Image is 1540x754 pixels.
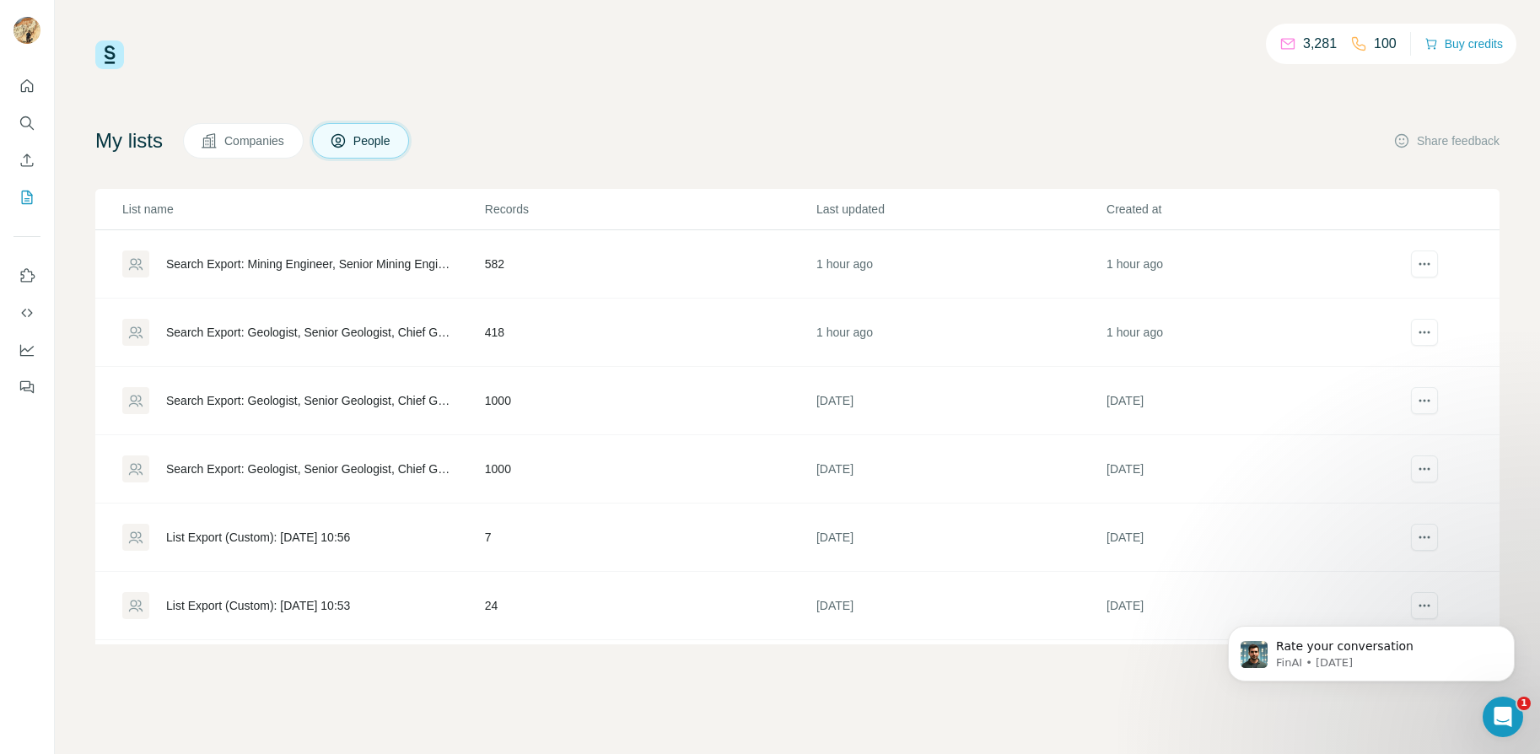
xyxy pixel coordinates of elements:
div: List Export (Custom): [DATE] 10:56 [166,529,350,546]
td: 24 [484,572,816,640]
iframe: Intercom notifications message [1203,590,1540,708]
td: 1 hour ago [1106,299,1396,367]
button: actions [1411,455,1438,482]
td: 1 hour ago [1106,230,1396,299]
td: [DATE] [1106,367,1396,435]
td: [DATE] [816,367,1106,435]
td: [DATE] [1106,504,1396,572]
button: actions [1411,250,1438,277]
td: [DATE] [816,435,1106,504]
td: [DATE] [816,572,1106,640]
iframe: Intercom live chat [1483,697,1523,737]
td: [DATE] [816,504,1106,572]
span: People [353,132,392,149]
td: 25 [484,640,816,708]
button: Quick start [13,71,40,101]
button: Use Surfe on LinkedIn [13,261,40,291]
td: 1 hour ago [816,230,1106,299]
button: Search [13,108,40,138]
span: Companies [224,132,286,149]
div: Search Export: Mining Engineer, Senior Mining Engineer, Head of Mining, [GEOGRAPHIC_DATA], [US_ST... [166,256,456,272]
p: List name [122,201,483,218]
td: [DATE] [816,640,1106,708]
span: 1 [1517,697,1531,710]
img: Surfe Logo [95,40,124,69]
td: 1000 [484,435,816,504]
button: actions [1411,387,1438,414]
td: [DATE] [1106,640,1396,708]
div: Search Export: Geologist, Senior Geologist, Chief Geologist, Resource Geologist, [GEOGRAPHIC_DATA... [166,392,456,409]
td: 582 [484,230,816,299]
button: Enrich CSV [13,145,40,175]
p: Records [485,201,815,218]
td: [DATE] [1106,435,1396,504]
button: Use Surfe API [13,298,40,328]
div: List Export (Custom): [DATE] 10:53 [166,597,350,614]
button: Share feedback [1393,132,1500,149]
button: Dashboard [13,335,40,365]
td: 1 hour ago [816,299,1106,367]
p: 100 [1374,34,1397,54]
div: Search Export: Geologist, Senior Geologist, Chief Geologist, Resource Geologist, [US_STATE], [GEO... [166,324,456,341]
button: Feedback [13,372,40,402]
img: Avatar [13,17,40,44]
td: 418 [484,299,816,367]
button: actions [1411,524,1438,551]
td: [DATE] [1106,572,1396,640]
button: My lists [13,182,40,213]
p: Created at [1107,201,1395,218]
button: actions [1411,319,1438,346]
p: Last updated [816,201,1105,218]
td: 7 [484,504,816,572]
button: Buy credits [1424,32,1503,56]
td: 1000 [484,367,816,435]
div: Search Export: Geologist, Senior Geologist, Chief Geologist, Resource Geologist, [GEOGRAPHIC_DATA... [166,460,456,477]
h4: My lists [95,127,163,154]
p: 3,281 [1303,34,1337,54]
